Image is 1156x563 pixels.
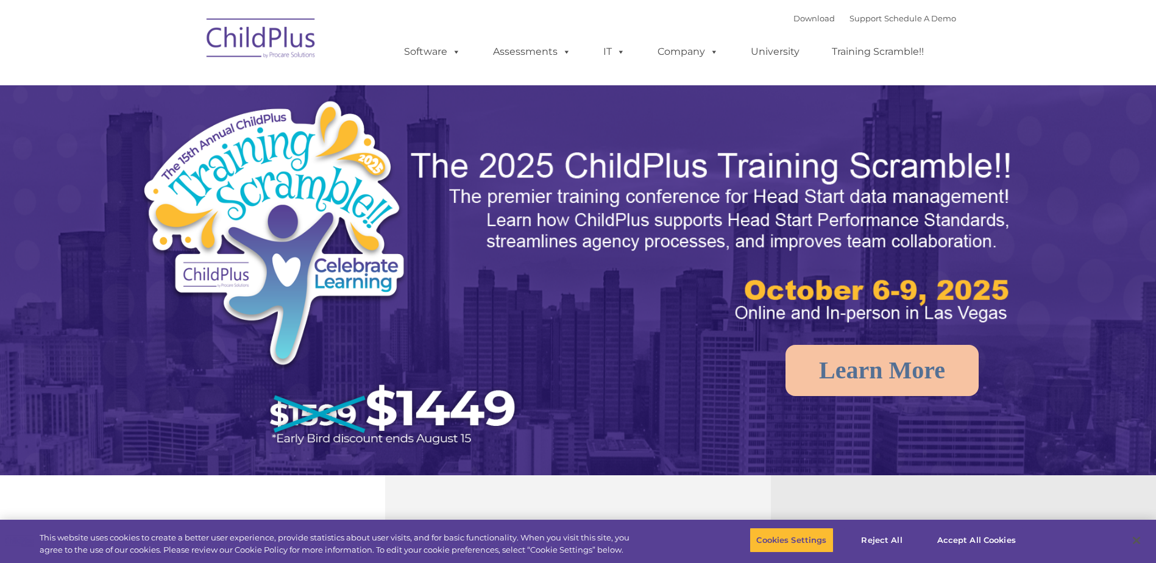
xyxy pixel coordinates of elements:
[750,528,833,553] button: Cookies Settings
[849,13,882,23] a: Support
[200,10,322,71] img: ChildPlus by Procare Solutions
[645,40,731,64] a: Company
[392,40,473,64] a: Software
[739,40,812,64] a: University
[1123,527,1150,554] button: Close
[931,528,1023,553] button: Accept All Cookies
[591,40,637,64] a: IT
[844,528,920,553] button: Reject All
[793,13,835,23] a: Download
[884,13,956,23] a: Schedule A Demo
[793,13,956,23] font: |
[40,532,636,556] div: This website uses cookies to create a better user experience, provide statistics about user visit...
[481,40,583,64] a: Assessments
[820,40,936,64] a: Training Scramble!!
[785,345,979,396] a: Learn More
